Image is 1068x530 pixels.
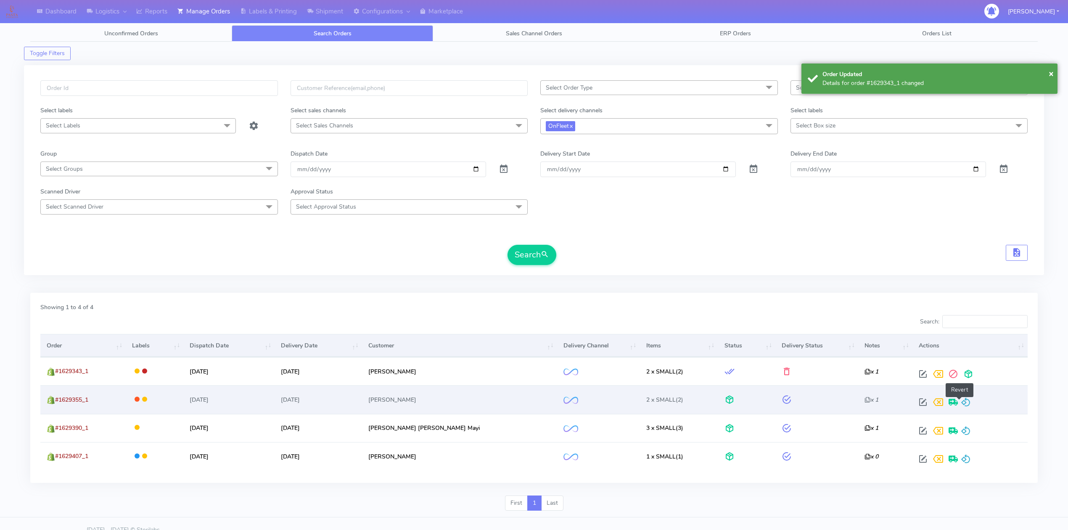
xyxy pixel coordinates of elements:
span: 2 x SMALL [646,368,676,376]
i: x 0 [864,453,878,461]
td: [DATE] [275,414,362,442]
label: Showing 1 to 4 of 4 [40,303,93,312]
img: OnFleet [563,425,578,432]
label: Group [40,149,57,158]
label: Select labels [790,106,823,115]
td: [DATE] [275,442,362,470]
span: #1629343_1 [55,367,88,375]
th: Actions: activate to sort column ascending [912,334,1028,357]
input: Customer Reference(email,phone) [291,80,528,96]
span: (2) [646,396,683,404]
img: shopify.png [47,424,55,433]
i: x 1 [864,396,878,404]
div: Order Updated [822,70,1052,79]
span: OnFleet [546,121,575,131]
span: #1629390_1 [55,424,88,432]
button: [PERSON_NAME] [1002,3,1065,20]
label: Select labels [40,106,73,115]
img: shopify.png [47,453,55,461]
a: 1 [527,496,542,511]
img: OnFleet [563,453,578,461]
th: Customer: activate to sort column ascending [362,334,557,357]
span: Select Scanned Driver [46,203,103,211]
th: Delivery Status: activate to sort column ascending [775,334,858,357]
span: Sales Channel Orders [506,29,562,37]
td: [DATE] [183,385,275,413]
span: Select Order Type [546,84,592,92]
th: Notes: activate to sort column ascending [858,334,912,357]
div: Details for order #1629343_1 changed [822,79,1052,87]
ul: Tabs [30,25,1038,42]
label: Select sales channels [291,106,346,115]
i: x 1 [864,424,878,432]
td: [DATE] [183,414,275,442]
img: shopify.png [47,396,55,404]
span: #1629407_1 [55,452,88,460]
button: Search [508,245,556,265]
th: Items: activate to sort column ascending [640,334,718,357]
span: Orders List [922,29,952,37]
td: [PERSON_NAME] [362,442,557,470]
label: Scanned Driver [40,187,80,196]
span: Search Orders [314,29,352,37]
span: Select Sales Channels [296,122,353,130]
span: 2 x SMALL [646,396,676,404]
span: #1629355_1 [55,396,88,404]
button: Toggle Filters [24,47,71,60]
span: 3 x SMALL [646,424,676,432]
input: Search: [942,315,1028,329]
label: Delivery End Date [790,149,837,158]
label: Approval Status [291,187,333,196]
img: OnFleet [563,368,578,376]
span: × [1049,68,1054,79]
td: [PERSON_NAME] [PERSON_NAME] Mayi [362,414,557,442]
img: OnFleet [563,397,578,404]
span: ERP Orders [720,29,751,37]
span: 1 x SMALL [646,453,676,461]
th: Order: activate to sort column ascending [40,334,126,357]
label: Dispatch Date [291,149,328,158]
td: [PERSON_NAME] [362,385,557,413]
img: shopify.png [47,368,55,376]
td: [DATE] [275,385,362,413]
span: (3) [646,424,683,432]
span: Select Approval Status [296,203,356,211]
label: Select delivery channels [540,106,603,115]
th: Delivery Channel: activate to sort column ascending [557,334,640,357]
a: x [569,121,573,130]
span: Select Groups [46,165,83,173]
span: Unconfirmed Orders [104,29,158,37]
button: Close [1049,67,1054,80]
label: Delivery Start Date [540,149,590,158]
th: Status: activate to sort column ascending [718,334,775,357]
i: x 1 [864,368,878,376]
span: (1) [646,453,683,461]
span: (2) [646,368,683,376]
input: Order Id [40,80,278,96]
th: Dispatch Date: activate to sort column ascending [183,334,275,357]
td: [DATE] [183,357,275,385]
th: Labels: activate to sort column ascending [126,334,183,357]
span: Select Box size [796,122,835,130]
td: [DATE] [183,442,275,470]
td: [DATE] [275,357,362,385]
td: [PERSON_NAME] [362,357,557,385]
label: Search: [920,315,1028,329]
th: Delivery Date: activate to sort column ascending [275,334,362,357]
span: Select status [796,84,830,92]
span: Select Labels [46,122,80,130]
